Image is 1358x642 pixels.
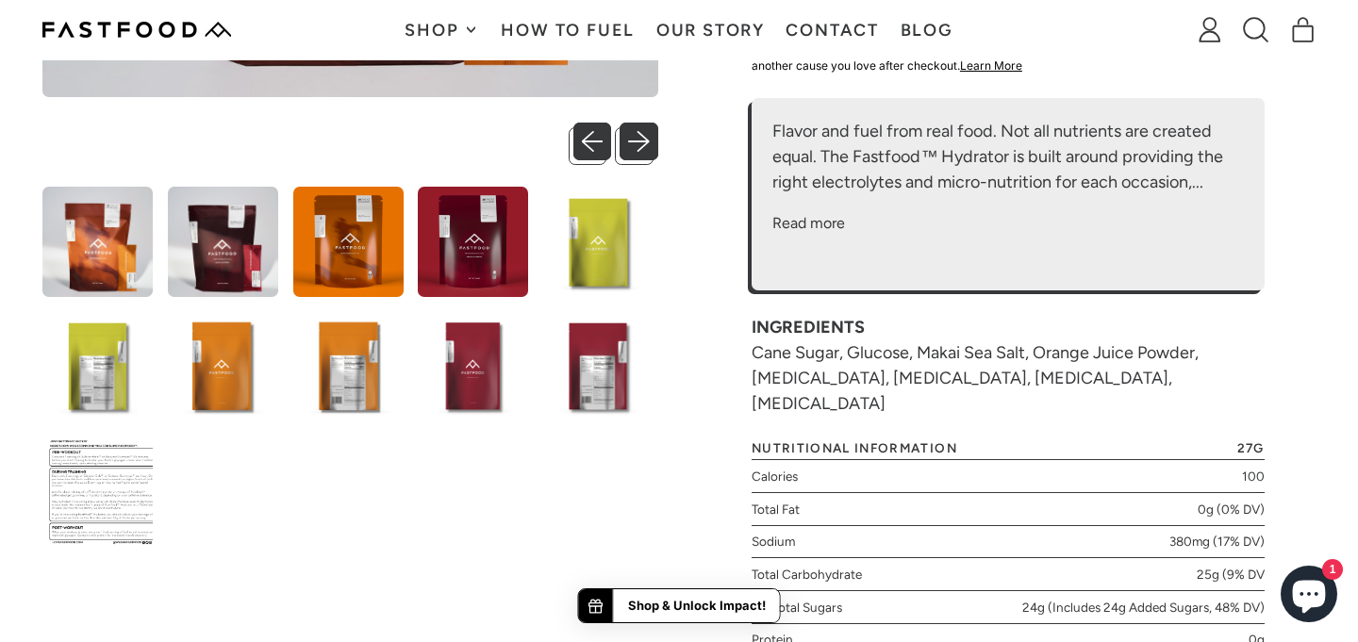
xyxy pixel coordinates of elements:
img: Hydrator - Fastfood [293,187,404,297]
div: Cane Sugar, Glucose, Makai Sea Salt, Orange Juice Powder, [MEDICAL_DATA], [MEDICAL_DATA], [MEDICA... [752,315,1265,417]
span: Total Fat [752,500,800,519]
img: Hydrator - Fastfood [168,187,278,297]
span: 25g (9% DV [1197,565,1265,584]
img: Hydrator - Fastfood- How to use during training [42,436,153,547]
span: 0g (0% DV) [1198,500,1265,519]
inbox-online-store-chat: Shopify online store chat [1275,566,1343,627]
img: Hydrator - Fastfood- Orange flavor [168,311,278,421]
button: Read more [772,212,845,235]
span: Nutritional information [752,442,957,454]
span: Total Carbohydrate [752,565,862,584]
span: 100 [1242,467,1265,486]
img: Hydrator - Fastfood [543,187,654,297]
div: Flavor and fuel from real food. Not all nutrients are created equal. The Fastfood™ Hydrator is bu... [772,119,1243,195]
span: Calories [752,467,798,486]
span: Sodium [752,532,795,551]
img: Hydrator - Fastfood [418,187,528,297]
img: Hydrator - Fastfood- Orange- Nutrition Label [293,311,404,421]
span: Shop [405,22,463,39]
img: Hydrator - Fastfood- lemon lime flavor nutrition label [42,311,153,421]
span: 380mg (17% DV) [1169,532,1265,551]
strong: INGREDIENTS [752,317,865,337]
span: 24g (Includes 24g Added Sugars, 48% DV) [1022,598,1265,617]
span: Total Sugars [772,598,842,617]
span: 27g [1237,442,1265,454]
img: Hydrator - Fastfood- Raspberry and pomegranate flavor [418,311,528,421]
img: Hydrator - Fastfood Raspberry pomegranate flavor nutrition label [543,311,654,421]
img: Hydrator - Fastfood [42,187,153,297]
img: Fastfood [42,22,231,38]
